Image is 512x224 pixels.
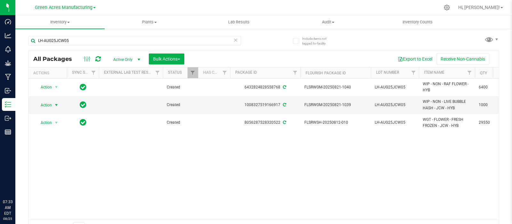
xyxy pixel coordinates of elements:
span: WIP - NON - LIVE BUBBLE HASH - JCW - HYB [423,99,471,111]
div: 1008327519166917 [229,102,301,108]
button: Receive Non-Cannabis [436,54,489,64]
span: In Sync [80,118,86,127]
span: WGT - FLOWER - FRESH FROZEN - JCW - HYB [423,117,471,129]
span: Sync from Compliance System [282,85,286,89]
a: Item Name [424,70,444,75]
a: Inventory Counts [373,15,462,29]
span: Created [167,84,194,90]
span: Sync from Compliance System [282,120,286,125]
span: Bulk Actions [153,56,180,62]
span: select [52,101,60,110]
div: 6432824828558768 [229,84,301,90]
a: Filter [188,67,198,78]
span: LH-AUG25JCW05 [375,120,415,126]
span: select [52,83,60,92]
span: FLSRWSH-20250812-010 [304,120,367,126]
inline-svg: Monitoring [5,46,11,53]
a: Filter [464,67,475,78]
span: Action [35,118,52,127]
span: WIP - NON - RAF FLOWER - HYB [423,81,471,93]
inline-svg: Inventory [5,101,11,108]
span: Inventory Counts [394,19,441,25]
inline-svg: Outbound [5,115,11,121]
span: FLSRWGM-20250821-1040 [304,84,367,90]
span: Audit [284,19,372,25]
a: Sync Status [72,70,97,75]
span: In Sync [80,83,86,92]
span: Hi, [PERSON_NAME]! [458,5,500,10]
input: Search Package ID, Item Name, SKU, Lot or Part Number... [28,36,241,46]
a: Filter [408,67,419,78]
button: Export to Excel [394,54,436,64]
div: 8056287528320522 [229,120,301,126]
a: Filter [220,67,230,78]
inline-svg: Dashboard [5,19,11,25]
span: Green Acres Manufacturing [35,5,92,10]
inline-svg: Inbound [5,87,11,94]
th: Has COA [198,67,230,79]
a: Qty [480,71,487,75]
p: 08/25 [3,216,12,221]
span: All Packages [33,55,78,62]
span: FLSRWGM-20250821-1039 [304,102,367,108]
div: Manage settings [443,4,451,11]
span: LH-AUG25JCW05 [375,102,415,108]
span: Created [167,120,194,126]
span: Lab Results [220,19,258,25]
button: Bulk Actions [149,54,184,64]
span: 29550 [479,120,503,126]
span: select [52,118,60,127]
inline-svg: Reports [5,129,11,135]
a: Inventory [15,15,105,29]
a: External Lab Test Result [104,70,154,75]
a: Plants [105,15,194,29]
span: Action [35,83,52,92]
iframe: Resource center [6,173,26,192]
a: Flourish Package ID [306,71,346,75]
p: 07:33 AM EDT [3,199,12,216]
span: Include items not tagged for facility [302,36,334,46]
inline-svg: Manufacturing [5,74,11,80]
span: 1000 [479,102,503,108]
span: Action [35,101,52,110]
a: Filter [152,67,163,78]
a: Lab Results [194,15,284,29]
a: Status [168,70,182,75]
span: Created [167,102,194,108]
span: Plants [105,19,194,25]
span: In Sync [80,100,86,109]
inline-svg: Grow [5,60,11,66]
span: Sync from Compliance System [282,103,286,107]
span: Clear [233,36,238,44]
a: Lot Number [376,70,399,75]
a: Audit [284,15,373,29]
span: 6400 [479,84,503,90]
span: LH-AUG25JCW05 [375,84,415,90]
a: Package ID [235,70,257,75]
span: Inventory [15,19,105,25]
iframe: Resource center unread badge [19,172,27,179]
a: Filter [88,67,99,78]
inline-svg: Analytics [5,32,11,39]
div: Actions [33,71,64,75]
a: Filter [290,67,300,78]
